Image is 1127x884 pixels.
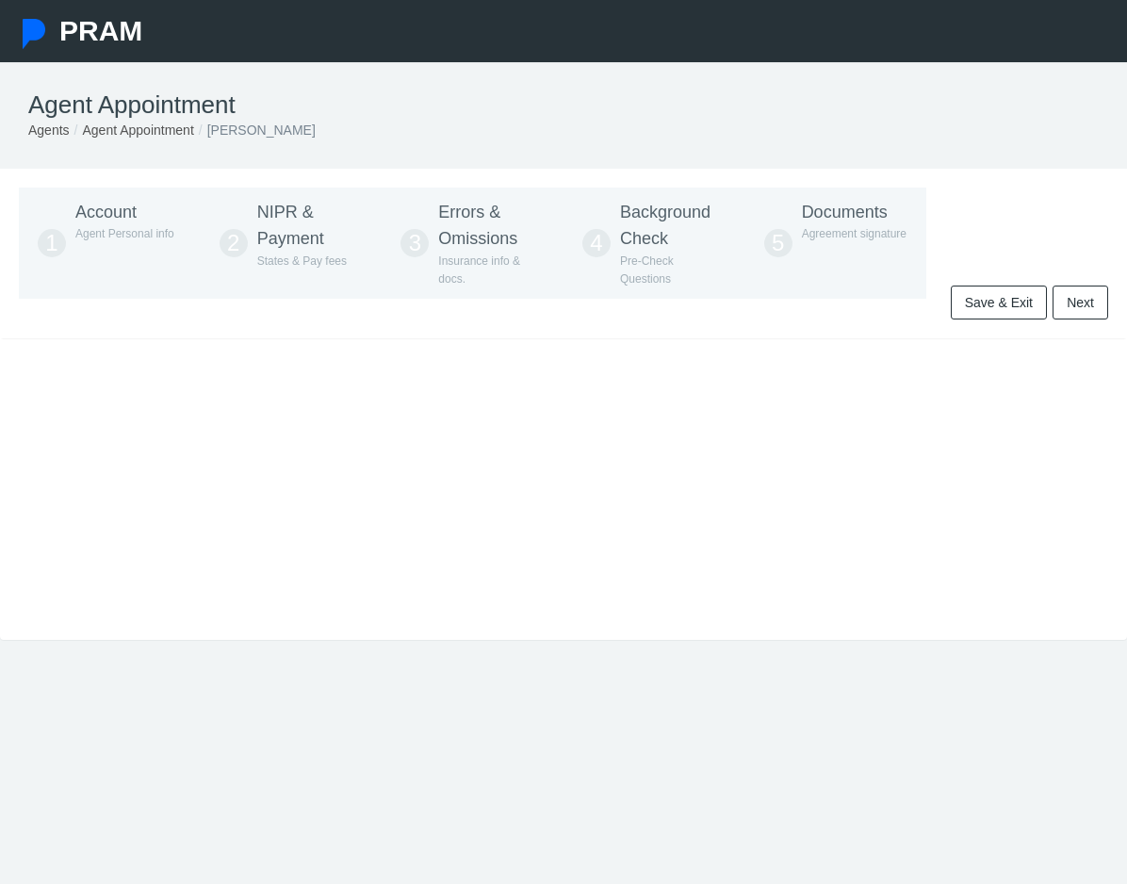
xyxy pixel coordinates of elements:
span: NIPR & Payment [257,203,324,248]
span: 5 [764,229,792,257]
p: States & Pay fees [257,253,364,270]
p: Agent Personal info [75,225,182,243]
span: 4 [582,229,611,257]
p: Pre-Check Questions [620,253,727,288]
img: Pram Partner [19,19,49,49]
span: 1 [38,229,66,257]
span: Errors & Omissions [438,203,517,248]
li: Agent Appointment [70,120,194,140]
li: Agents [28,120,70,140]
li: [PERSON_NAME] [194,120,316,140]
span: PRAM [59,15,142,46]
span: Account [75,203,137,221]
span: Documents [802,203,888,221]
p: Agreement signature [802,225,908,243]
span: 3 [400,229,429,257]
p: Insurance info & docs. [438,253,545,288]
h1: Agent Appointment [28,90,1099,120]
span: Background Check [620,203,710,248]
a: Save & Exit [951,286,1047,319]
a: Next [1053,286,1108,319]
span: 2 [220,229,248,257]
